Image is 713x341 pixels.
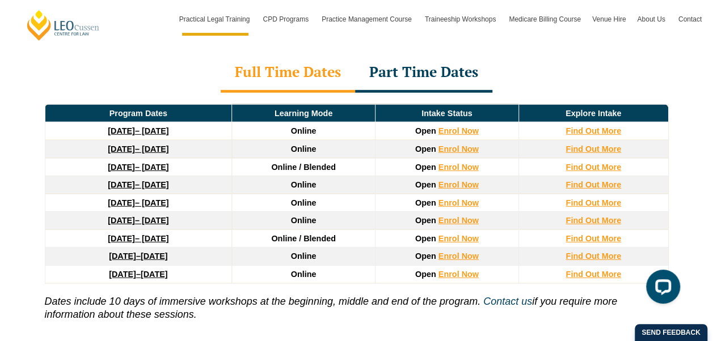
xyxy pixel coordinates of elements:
a: Find Out More [566,198,621,207]
a: Find Out More [566,252,621,261]
a: Find Out More [566,270,621,279]
strong: [DATE] [108,126,135,135]
a: Contact [673,3,707,36]
span: Open [415,252,436,261]
span: Online / Blended [271,163,336,172]
a: Practice Management Course [316,3,419,36]
span: Open [415,144,436,154]
strong: [DATE] [109,270,136,279]
span: Online [291,216,317,225]
a: CPD Programs [257,3,316,36]
span: Open [415,198,436,207]
div: Full Time Dates [221,53,355,93]
iframe: LiveChat chat widget [637,265,685,313]
a: Enrol Now [438,144,479,154]
a: Find Out More [566,126,621,135]
a: Find Out More [566,180,621,189]
a: [DATE]– [DATE] [108,180,168,189]
span: Open [415,126,436,135]
span: Open [415,163,436,172]
a: Enrol Now [438,163,479,172]
p: if you require more information about these sessions. [45,284,669,322]
td: Program Dates [45,104,232,122]
a: [DATE]– [DATE] [108,198,168,207]
a: Enrol Now [438,216,479,225]
a: [PERSON_NAME] Centre for Law [26,9,101,41]
td: Explore Intake [518,104,668,122]
strong: [DATE] [108,198,135,207]
span: Open [415,234,436,243]
span: Online [291,252,317,261]
a: [DATE]– [DATE] [108,216,168,225]
a: [DATE]– [DATE] [108,234,168,243]
strong: [DATE] [108,180,135,189]
a: About Us [631,3,672,36]
a: Medicare Billing Course [503,3,587,36]
a: Enrol Now [438,270,479,279]
a: Enrol Now [438,234,479,243]
span: Online / Blended [271,234,336,243]
span: Open [415,180,436,189]
a: [DATE]– [DATE] [108,144,168,154]
a: Traineeship Workshops [419,3,503,36]
a: Practical Legal Training [174,3,258,36]
td: Intake Status [375,104,518,122]
a: Enrol Now [438,252,479,261]
a: Find Out More [566,216,621,225]
span: Open [415,216,436,225]
a: Find Out More [566,144,621,154]
strong: [DATE] [108,234,135,243]
span: Online [291,198,317,207]
div: Part Time Dates [355,53,492,93]
strong: [DATE] [108,163,135,172]
a: [DATE]–[DATE] [109,270,167,279]
a: Enrol Now [438,180,479,189]
span: Online [291,144,317,154]
a: Enrol Now [438,198,479,207]
span: Online [291,126,317,135]
a: Venue Hire [587,3,631,36]
strong: [DATE] [109,252,136,261]
a: [DATE]–[DATE] [109,252,167,261]
strong: [DATE] [108,216,135,225]
a: Contact us [483,296,532,307]
span: Online [291,270,317,279]
span: [DATE] [141,270,168,279]
a: [DATE]– [DATE] [108,126,168,135]
strong: [DATE] [108,144,135,154]
a: Find Out More [566,234,621,243]
span: [DATE] [141,252,168,261]
span: Open [415,270,436,279]
a: Find Out More [566,163,621,172]
td: Learning Mode [232,104,376,122]
span: Online [291,180,317,189]
a: [DATE]– [DATE] [108,163,168,172]
a: Enrol Now [438,126,479,135]
i: Dates include 10 days of immersive workshops at the beginning, middle and end of the program. [45,296,480,307]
